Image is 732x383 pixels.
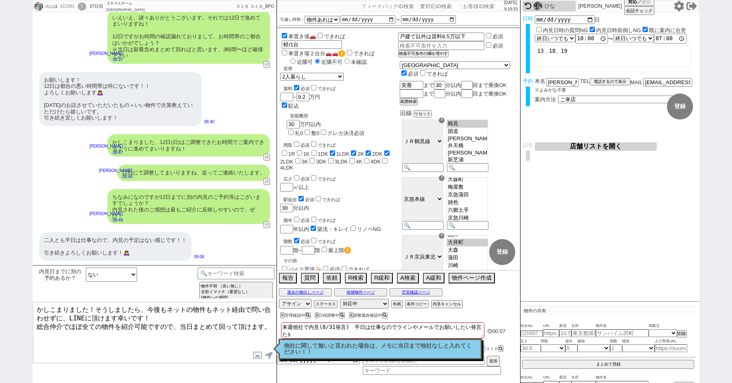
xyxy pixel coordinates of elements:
input: できれば [311,238,316,243]
span: 会話チェック [626,8,653,14]
div: 管理確認中 [280,313,313,318]
button: A検索 [397,273,418,283]
label: 内見日時の質問NG [543,27,588,33]
span: 必須 [301,218,309,223]
input: バイク置場🛵 [282,266,287,271]
button: 会話チェック [624,6,654,15]
span: 必須 [301,86,309,91]
div: ちなみになのですが12日までに別の内見のご予約等はございますでしょうか？ 内見された後のご感想は最もご紹介に反映しやすいので、ぜひ！ [107,189,270,224]
div: いえいえ、諸々ありがとうございます。それでは12日で進めてまいりますね！ 12日ですがお時間の確認漏れておりまして、お時間帯のご都合はいかがでしょう？ ※当日は新着含めまとめて回ればと思います、... [107,10,270,64]
span: 構造 [622,338,655,345]
label: できれば [309,218,335,223]
button: 質問 [301,273,319,283]
span: スミカ_BPO [251,4,274,9]
button: まとめて登録 [522,360,694,369]
option: 鶴見 [447,270,488,277]
span: 築年 [565,338,577,345]
input: 検索不可条件を入力 [398,41,484,50]
input: 2 [610,344,622,352]
button: ↺ [264,154,270,161]
label: 築浅・キレイ [317,226,349,232]
input: サンハイム田町 [596,329,649,337]
button: 電話するので表示 [590,78,630,85]
button: 登録 [489,239,515,265]
span: 必須 [305,197,314,202]
div: 世帯 [283,66,398,72]
div: 日程調整中 [315,313,347,318]
p: [PERSON_NAME] [89,143,123,150]
span: 物件名 [596,374,649,381]
div: 築年 [283,215,398,224]
option: 大森町 [447,176,488,183]
button: 報告 [279,273,297,283]
p: 08:37 [89,57,123,63]
div: 二人とも平日は仕事なので、内見の予定はない感じです！！ 引き続きよろしくお願いします！🙇‍♀️ [39,232,192,261]
input: 近隣可 [290,59,296,64]
span: 家賃 [559,374,571,381]
button: 範囲検索 [400,98,418,105]
input: https://suumo.jp/chintai/jnc_000022489271 [655,344,687,352]
span: 本名 [535,78,545,87]
input: 30.5 [521,344,541,352]
span: URL [543,374,559,381]
label: 〜 [396,17,400,22]
label: バイク置場🛵 [280,266,321,272]
option: 弁天橋 [447,142,488,150]
span: TEL [580,78,590,84]
option: 京急川崎 [447,214,488,222]
span: 掲載元 [649,323,660,329]
input: 近隣不可 [315,59,320,64]
div: ☓ [439,175,444,181]
span: 調整 [523,142,533,148]
option: 大井町 [447,239,488,246]
div: ㎡以上 [280,174,398,191]
button: 物件ページ作成 [449,273,495,283]
p: 08:40 [204,119,214,125]
span: 日時 [523,15,533,22]
button: 冬眠 [391,300,403,308]
option: [PERSON_NAME][PERSON_NAME] [447,135,488,142]
label: 敷0 [311,130,319,136]
span: 回まで乗換OK [473,82,507,88]
label: 近隣不可 [313,59,342,65]
option: 京急蒲田 [447,191,488,199]
input: https://suumo.jp/chintai/jnc_000022489271 [543,329,559,337]
label: 必須 [492,43,503,49]
p: 08:48 [89,217,123,224]
option: 梅屋敷 [447,183,488,191]
label: 駐込 [288,103,299,109]
span: URL [543,323,559,329]
p: 08:48 [99,174,133,180]
input: できれば [311,85,316,90]
label: 2DK [372,151,382,157]
option: 鶴見 [447,120,488,128]
div: 612393 [58,3,76,10]
button: 条件コピー [405,300,429,308]
p: その他 [283,258,398,264]
span: 吹出No [521,374,543,381]
div: 37日目 [89,3,103,10]
div: 12日にて調整してまいりますね、追ってご連絡いたします。 [117,165,270,181]
span: 間取 [541,338,565,345]
span: 必須 [301,176,309,181]
span: ※よみがな不要 [535,87,566,92]
label: できれば [309,176,335,181]
span: スミカ [485,346,498,351]
div: 初期費用 [290,113,364,119]
p: 08:47 [89,150,123,156]
span: 案内方法 [535,96,556,102]
input: 車置き場２台分🚗🚗 [282,50,287,55]
button: ステータス [314,300,338,308]
p: [PERSON_NAME] [99,168,133,174]
button: 追加 [487,356,500,366]
div: お願いします！ 12日は都合の悪い時間帯は特にないです！！ よろしくお願いします🙇‍♀️ [DATE]のお話させていただいたもの＋いい物件で次第教えていただけたら嬉しいです。 引き続き宜しくお願... [39,72,202,126]
label: 内見日時前倒しNG [596,27,641,33]
input: フィードバックID検索 [360,1,417,11]
div: 広さ [283,174,398,182]
option: 新芝浦 [447,156,488,164]
button: 物件不明 （良い無し） 全部イマイチ（要望なし） (物件への感想) [199,282,273,302]
div: 階~ 階 [280,246,398,255]
input: 検索不可条件を入力 [398,33,484,41]
p: 他社に関して無いと言われた場合は、メモに当日まで他社なしと入れてください！！ [284,343,477,355]
input: 10.5 [559,329,571,337]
